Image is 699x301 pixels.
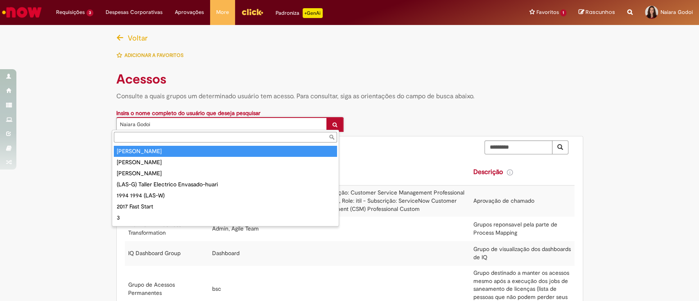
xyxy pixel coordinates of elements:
div: 3 [114,212,337,223]
div: [PERSON_NAME] [114,157,337,168]
div: [PERSON_NAME] [114,146,337,157]
ul: user [112,144,339,226]
div: 2017 Fast Start [114,201,337,212]
div: 99807478 Merege [114,223,337,234]
div: [PERSON_NAME] [114,168,337,179]
div: (LAS-G) Taller Electrico Envasado-huari [114,179,337,190]
div: 1994 1994 (LAS-W) [114,190,337,201]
